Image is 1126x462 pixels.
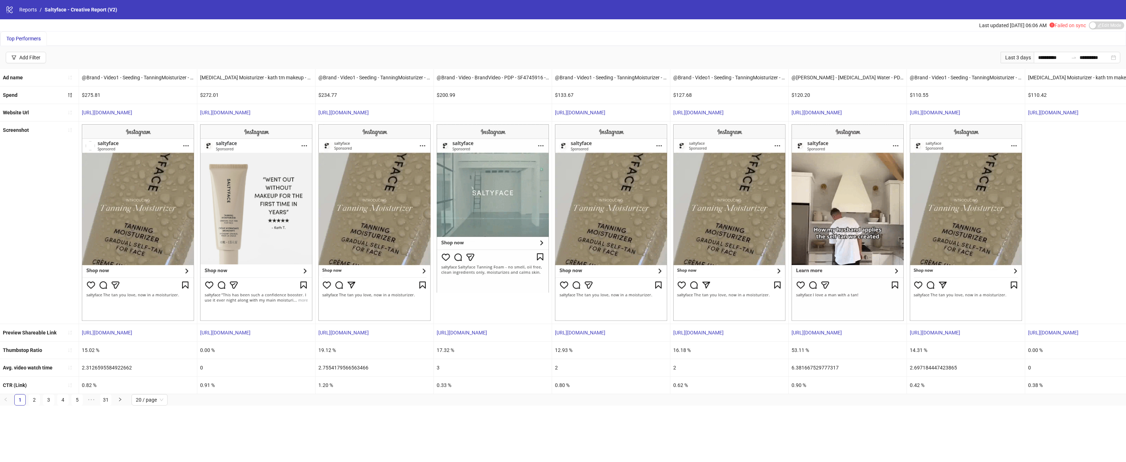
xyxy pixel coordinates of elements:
a: [URL][DOMAIN_NAME] [1028,110,1078,115]
a: [URL][DOMAIN_NAME] [673,330,724,336]
div: @Brand - Video1 - Seeding - TanningMoisturizer - PDP - SF2445757 - [DATE] - Copy [670,69,788,86]
b: Screenshot [3,127,29,133]
div: 3 [434,359,552,376]
div: 2.3126595584922662 [79,359,197,376]
a: 4 [58,394,68,405]
b: Avg. video watch time [3,365,53,371]
a: [URL][DOMAIN_NAME] [318,330,369,336]
img: Screenshot 120226658410250395 [910,124,1022,321]
span: Saltyface - Creative Report (V2) [45,7,117,13]
b: Spend [3,92,18,98]
div: $120.20 [789,86,907,104]
div: 2 [552,359,670,376]
a: 2 [29,394,40,405]
img: Screenshot 120227834741770395 [792,124,904,321]
span: to [1071,55,1077,60]
div: @Brand - Video - BrandVideo - PDP - SF4745916 - [DATE] [434,69,552,86]
span: left [4,397,8,402]
div: @[PERSON_NAME] - [MEDICAL_DATA] Water - PDP - SFContest - [DATE] - Copy 2 [789,69,907,86]
li: 1 [14,394,26,406]
div: 12.93 % [552,342,670,359]
span: ••• [86,394,97,406]
span: sort-ascending [68,383,73,388]
span: 20 / page [136,394,163,405]
li: 5 [71,394,83,406]
div: $272.01 [197,86,315,104]
b: Ad name [3,75,23,80]
a: [URL][DOMAIN_NAME] [792,110,842,115]
div: 1.20 % [316,377,433,394]
a: [URL][DOMAIN_NAME] [200,330,251,336]
div: $110.55 [907,86,1025,104]
li: Next Page [114,394,126,406]
div: 53.11 % [789,342,907,359]
a: 3 [43,394,54,405]
div: 0.42 % [907,377,1025,394]
div: @Brand - Video1 - Seeding - TanningMoisturizer - PDP - SF2445757 - [DATE] - Copy [316,69,433,86]
button: right [114,394,126,406]
a: Reports [18,6,38,14]
span: sort-ascending [68,348,73,353]
span: exclamation-circle [1050,23,1055,28]
img: Screenshot 120226658409530395 [673,124,785,321]
div: @Brand - Video1 - Seeding - TanningMoisturizer - PDP - SF2445757 - [DATE] - Copy [79,69,197,86]
img: Screenshot 120228440807970395 [437,124,549,293]
div: 15.02 % [79,342,197,359]
a: [URL][DOMAIN_NAME] [792,330,842,336]
button: Add Filter [6,52,46,63]
div: 19.12 % [316,342,433,359]
a: [URL][DOMAIN_NAME] [910,110,960,115]
span: right [118,397,122,402]
a: [URL][DOMAIN_NAME] [82,110,132,115]
li: / [40,6,42,14]
a: [URL][DOMAIN_NAME] [910,330,960,336]
div: Page Size [132,394,168,406]
img: Screenshot 120227465092180395 [200,124,312,321]
b: Website Url [3,110,29,115]
div: 0.00 % [197,342,315,359]
a: [URL][DOMAIN_NAME] [437,330,487,336]
b: CTR (Link) [3,382,27,388]
div: 0.91 % [197,377,315,394]
a: [URL][DOMAIN_NAME] [82,330,132,336]
div: $127.68 [670,86,788,104]
a: [URL][DOMAIN_NAME] [1028,330,1078,336]
b: Thumbstop Ratio [3,347,42,353]
li: 3 [43,394,54,406]
span: sort-descending [68,93,73,98]
div: @Brand - Video1 - Seeding - TanningMoisturizer - PDP - SF2445757 - [DATE] - Copy [907,69,1025,86]
span: sort-ascending [68,365,73,370]
span: Top Performers [6,36,41,41]
div: @Brand - Video1 - Seeding - TanningMoisturizer - PDP - SF2445757 - [DATE] - Copy [552,69,670,86]
div: $275.81 [79,86,197,104]
div: 6.381667529777317 [789,359,907,376]
div: 2.697184447423865 [907,359,1025,376]
div: 14.31 % [907,342,1025,359]
a: [URL][DOMAIN_NAME] [318,110,369,115]
span: Last updated [DATE] 06:06 AM [979,23,1047,28]
span: Failed on sync [1050,23,1086,28]
div: $133.67 [552,86,670,104]
li: Next 5 Pages [86,394,97,406]
div: 0 [197,359,315,376]
span: filter [11,55,16,60]
li: 2 [29,394,40,406]
b: Preview Shareable Link [3,330,56,336]
a: [URL][DOMAIN_NAME] [200,110,251,115]
span: sort-ascending [68,75,73,80]
a: [URL][DOMAIN_NAME] [555,330,605,336]
div: 16.18 % [670,342,788,359]
span: sort-ascending [68,330,73,335]
a: 5 [72,394,83,405]
span: sort-ascending [68,128,73,133]
img: Screenshot 120225500306900395 [318,124,431,321]
a: [URL][DOMAIN_NAME] [555,110,605,115]
img: Screenshot 120226658409620395 [82,124,194,321]
div: 0.62 % [670,377,788,394]
div: 2 [670,359,788,376]
a: 31 [100,394,111,405]
div: Add Filter [19,55,40,60]
li: 4 [57,394,69,406]
div: 17.32 % [434,342,552,359]
div: $200.99 [434,86,552,104]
